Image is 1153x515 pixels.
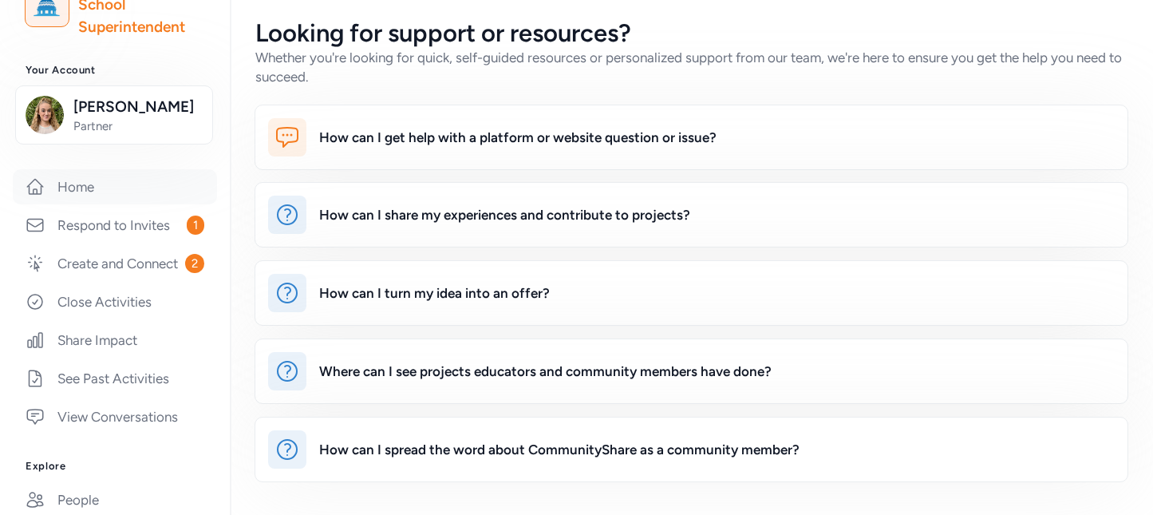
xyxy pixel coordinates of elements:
[185,254,204,273] span: 2
[13,246,217,281] a: Create and Connect2
[26,460,204,473] h3: Explore
[13,361,217,396] a: See Past Activities
[26,64,204,77] h3: Your Account
[255,48,1127,86] div: Whether you're looking for quick, self-guided resources or personalized support from our team, we...
[13,169,217,204] a: Home
[73,96,203,118] span: [PERSON_NAME]
[187,216,204,235] span: 1
[319,362,772,381] div: Where can I see projects educators and community members have done?
[255,19,1127,48] h2: Looking for support or resources?
[13,323,217,358] a: Share Impact
[15,85,213,145] button: [PERSON_NAME]Partner
[319,205,690,224] div: How can I share my experiences and contribute to projects?
[13,284,217,319] a: Close Activities
[13,208,217,243] a: Respond to Invites1
[13,399,217,434] a: View Conversations
[319,128,717,147] div: How can I get help with a platform or website question or issue?
[319,440,800,459] div: How can I spread the word about CommunityShare as a community member?
[319,283,550,303] div: How can I turn my idea into an offer?
[73,118,203,134] span: Partner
